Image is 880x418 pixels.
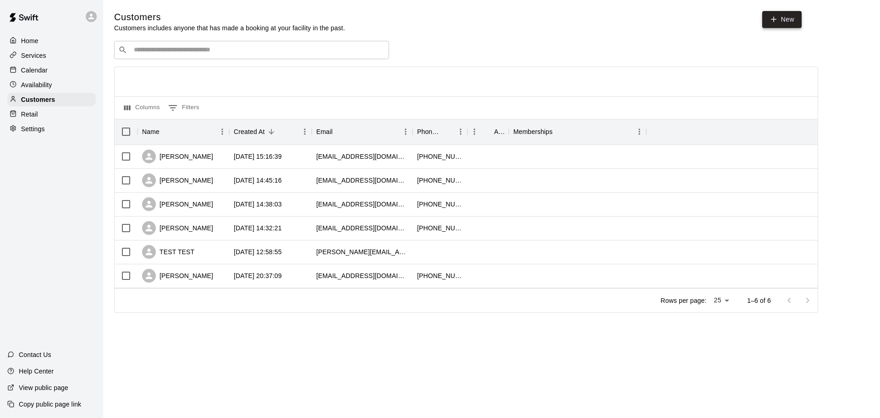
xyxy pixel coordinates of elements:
[312,119,412,145] div: Email
[142,150,213,163] div: [PERSON_NAME]
[316,271,408,280] div: closmorales89@gmail.com
[21,51,46,60] p: Services
[316,223,408,233] div: janehwang1017@gmail.com
[513,119,553,145] div: Memberships
[660,296,706,305] p: Rows per page:
[553,125,566,138] button: Sort
[142,119,159,145] div: Name
[21,95,55,104] p: Customers
[19,383,68,392] p: View public page
[234,223,282,233] div: 2025-10-13 14:32:21
[417,152,463,161] div: +16262749987
[21,110,38,119] p: Retail
[21,36,38,45] p: Home
[417,176,463,185] div: +16268482365
[21,124,45,134] p: Settings
[7,63,96,77] a: Calendar
[114,23,345,33] p: Customers includes anyone that has made a booking at your facility in the past.
[142,173,213,187] div: [PERSON_NAME]
[114,41,389,59] div: Search customers by name or email
[19,400,81,409] p: Copy public page link
[234,247,282,256] div: 2025-10-08 12:58:55
[298,125,312,139] button: Menu
[316,176,408,185] div: snackees@gmail.com
[417,200,463,209] div: +15625690886
[137,119,229,145] div: Name
[509,119,646,145] div: Memberships
[114,11,345,23] h5: Customers
[399,125,412,139] button: Menu
[142,269,213,283] div: [PERSON_NAME]
[316,200,408,209] div: rafaelg4655@yahoo.com
[762,11,802,28] a: New
[417,223,463,233] div: +17144695191
[333,125,346,138] button: Sort
[159,125,172,138] button: Sort
[142,245,194,259] div: TEST TEST
[316,119,333,145] div: Email
[234,200,282,209] div: 2025-10-13 14:38:03
[632,125,646,139] button: Menu
[19,350,51,359] p: Contact Us
[467,125,481,139] button: Menu
[417,271,463,280] div: +16268066979
[19,367,54,376] p: Help Center
[316,152,408,161] div: huertajoscar1@gmail.com
[316,247,408,256] div: nicole+test@thevault-performance.com
[142,197,213,211] div: [PERSON_NAME]
[234,271,282,280] div: 2025-02-20 20:37:09
[7,93,96,106] a: Customers
[229,119,312,145] div: Created At
[142,221,213,235] div: [PERSON_NAME]
[234,152,282,161] div: 2025-10-13 15:16:39
[7,78,96,92] a: Availability
[215,125,229,139] button: Menu
[234,119,265,145] div: Created At
[7,49,96,62] a: Services
[21,80,52,89] p: Availability
[7,122,96,136] a: Settings
[481,125,494,138] button: Sort
[166,100,202,115] button: Show filters
[122,100,162,115] button: Select columns
[7,107,96,121] a: Retail
[412,119,467,145] div: Phone Number
[7,34,96,48] a: Home
[454,125,467,139] button: Menu
[441,125,454,138] button: Sort
[747,296,771,305] p: 1–6 of 6
[494,119,504,145] div: Age
[265,125,278,138] button: Sort
[21,66,48,75] p: Calendar
[467,119,509,145] div: Age
[710,294,732,307] div: 25
[417,119,441,145] div: Phone Number
[234,176,282,185] div: 2025-10-13 14:45:16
